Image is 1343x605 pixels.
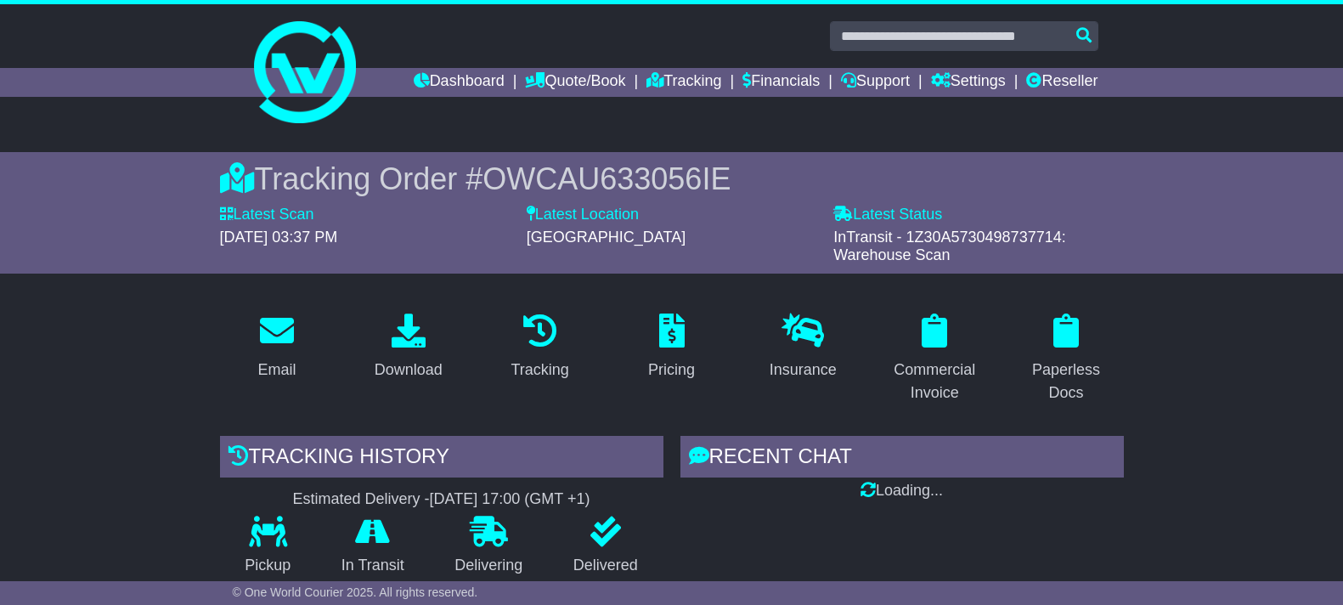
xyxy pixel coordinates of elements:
a: Settings [931,68,1006,97]
a: Reseller [1026,68,1098,97]
label: Latest Scan [220,206,314,224]
p: Delivered [548,557,663,575]
span: InTransit - 1Z30A5730498737714: Warehouse Scan [833,229,1066,264]
a: Support [841,68,910,97]
a: Commercial Invoice [877,308,992,410]
label: Latest Location [527,206,639,224]
a: Download [364,308,454,387]
label: Latest Status [833,206,942,224]
div: Tracking [511,359,568,382]
div: Pricing [648,359,695,382]
span: [DATE] 03:37 PM [220,229,338,246]
a: Quote/Book [525,68,625,97]
a: Tracking [646,68,721,97]
a: Dashboard [414,68,505,97]
div: Email [257,359,296,382]
a: Email [246,308,307,387]
a: Pricing [637,308,706,387]
p: In Transit [316,557,430,575]
div: Insurance [770,359,837,382]
div: Paperless Docs [1020,359,1113,404]
div: Commercial Invoice [889,359,981,404]
a: Insurance [759,308,848,387]
span: © One World Courier 2025. All rights reserved. [233,585,478,599]
div: Download [375,359,443,382]
div: Tracking history [220,436,663,482]
p: Pickup [220,557,317,575]
div: RECENT CHAT [680,436,1124,482]
div: Tracking Order # [220,161,1124,197]
a: Financials [742,68,820,97]
div: Loading... [680,482,1124,500]
a: Tracking [499,308,579,387]
a: Paperless Docs [1009,308,1124,410]
span: [GEOGRAPHIC_DATA] [527,229,686,246]
div: [DATE] 17:00 (GMT +1) [430,490,590,509]
div: Estimated Delivery - [220,490,663,509]
span: OWCAU633056IE [482,161,731,196]
p: Delivering [430,557,549,575]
